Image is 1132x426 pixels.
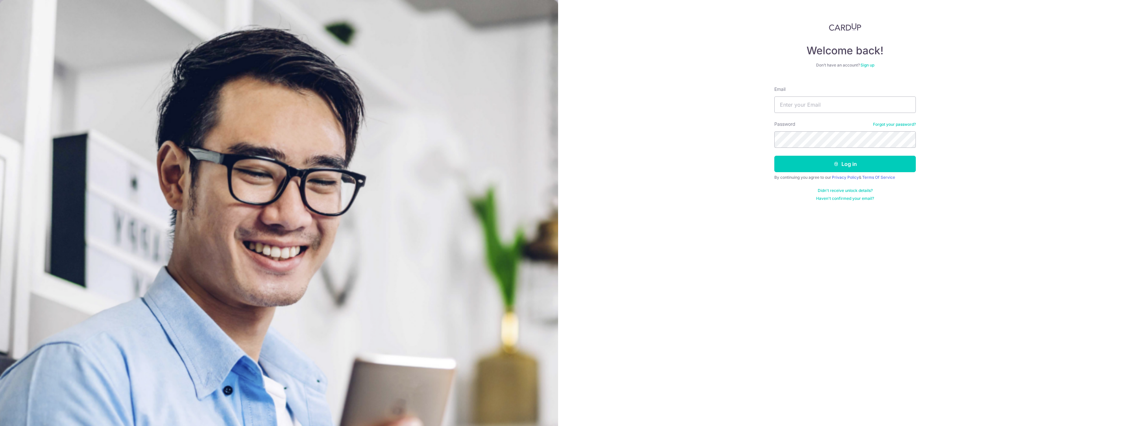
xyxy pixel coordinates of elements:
a: Forgot your password? [873,122,916,127]
a: Didn't receive unlock details? [818,188,873,193]
div: By continuing you agree to our & [774,175,916,180]
label: Email [774,86,785,93]
input: Enter your Email [774,96,916,113]
a: Sign up [861,63,874,67]
button: Log in [774,156,916,172]
label: Password [774,121,795,127]
a: Haven't confirmed your email? [816,196,874,201]
a: Terms Of Service [862,175,895,180]
img: CardUp Logo [829,23,861,31]
h4: Welcome back! [774,44,916,57]
a: Privacy Policy [832,175,859,180]
div: Don’t have an account? [774,63,916,68]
